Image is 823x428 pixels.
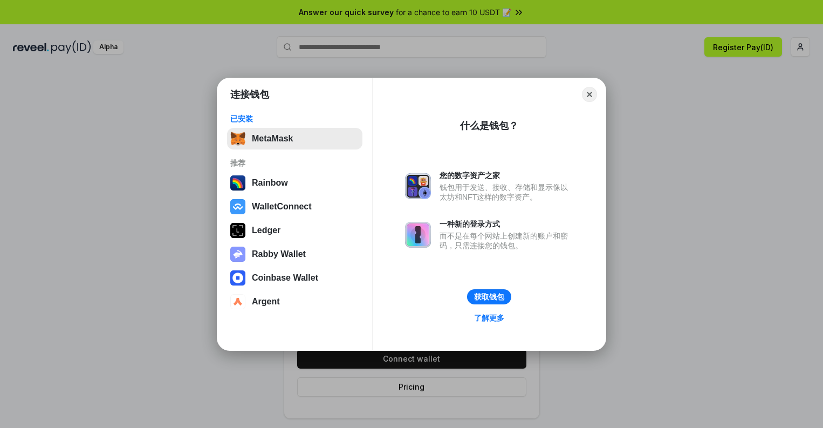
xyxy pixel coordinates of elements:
div: Ledger [252,226,280,235]
img: svg+xml,%3Csvg%20xmlns%3D%22http%3A%2F%2Fwww.w3.org%2F2000%2Fsvg%22%20fill%3D%22none%22%20viewBox... [405,222,431,248]
div: 您的数字资产之家 [440,171,573,180]
div: 钱包用于发送、接收、存储和显示像以太坊和NFT这样的数字资产。 [440,182,573,202]
div: 推荐 [230,158,359,168]
div: Rainbow [252,178,288,188]
button: MetaMask [227,128,362,150]
img: svg+xml,%3Csvg%20xmlns%3D%22http%3A%2F%2Fwww.w3.org%2F2000%2Fsvg%22%20fill%3D%22none%22%20viewBox... [405,173,431,199]
button: Rainbow [227,172,362,194]
div: Rabby Wallet [252,249,306,259]
div: 了解更多 [474,313,504,323]
img: svg+xml,%3Csvg%20width%3D%2228%22%20height%3D%2228%22%20viewBox%3D%220%200%2028%2028%22%20fill%3D... [230,270,245,286]
div: WalletConnect [252,202,312,212]
img: svg+xml,%3Csvg%20width%3D%2228%22%20height%3D%2228%22%20viewBox%3D%220%200%2028%2028%22%20fill%3D... [230,199,245,214]
img: svg+xml,%3Csvg%20xmlns%3D%22http%3A%2F%2Fwww.w3.org%2F2000%2Fsvg%22%20width%3D%2228%22%20height%3... [230,223,245,238]
button: Close [582,87,597,102]
h1: 连接钱包 [230,88,269,101]
img: svg+xml,%3Csvg%20xmlns%3D%22http%3A%2F%2Fwww.w3.org%2F2000%2Fsvg%22%20fill%3D%22none%22%20viewBox... [230,247,245,262]
img: svg+xml,%3Csvg%20fill%3D%22none%22%20height%3D%2233%22%20viewBox%3D%220%200%2035%2033%22%20width%... [230,131,245,146]
img: svg+xml,%3Csvg%20width%3D%22120%22%20height%3D%22120%22%20viewBox%3D%220%200%20120%20120%22%20fil... [230,175,245,191]
button: 获取钱包 [467,289,511,304]
button: Argent [227,291,362,312]
button: Ledger [227,220,362,241]
div: MetaMask [252,134,293,144]
div: Coinbase Wallet [252,273,318,283]
div: 一种新的登录方式 [440,219,573,229]
div: 什么是钱包？ [460,119,518,132]
button: WalletConnect [227,196,362,218]
button: Rabby Wallet [227,243,362,265]
div: 已安装 [230,114,359,124]
div: 而不是在每个网站上创建新的账户和密码，只需连接您的钱包。 [440,231,573,250]
div: 获取钱包 [474,292,504,302]
a: 了解更多 [468,311,511,325]
img: svg+xml,%3Csvg%20width%3D%2228%22%20height%3D%2228%22%20viewBox%3D%220%200%2028%2028%22%20fill%3D... [230,294,245,309]
button: Coinbase Wallet [227,267,362,289]
div: Argent [252,297,280,307]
